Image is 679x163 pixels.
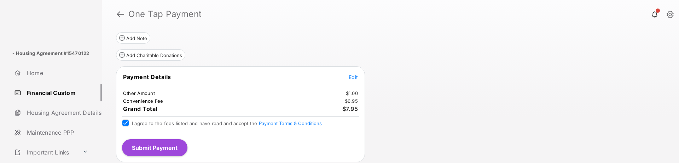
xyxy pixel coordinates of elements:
a: Important Links [11,144,80,161]
span: Grand Total [123,105,157,112]
span: $7.95 [342,105,358,112]
a: Maintenance PPP [11,124,102,141]
span: Edit [349,74,358,80]
button: Edit [349,73,358,80]
p: - Housing Agreement #15470122 [12,50,89,57]
a: Financial Custom [11,84,102,101]
a: Housing Agreement Details [11,104,102,121]
span: I agree to the fees listed and have read and accept the [132,120,322,126]
strong: One Tap Payment [128,10,202,18]
td: Other Amount [123,90,155,96]
button: Add Charitable Donations [116,49,185,61]
button: I agree to the fees listed and have read and accept the [259,120,322,126]
td: $1.00 [346,90,358,96]
a: Home [11,64,102,81]
td: $6.95 [344,98,358,104]
button: Submit Payment [122,139,187,156]
td: Convenience Fee [123,98,164,104]
span: Payment Details [123,73,171,80]
button: Add Note [116,32,150,44]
